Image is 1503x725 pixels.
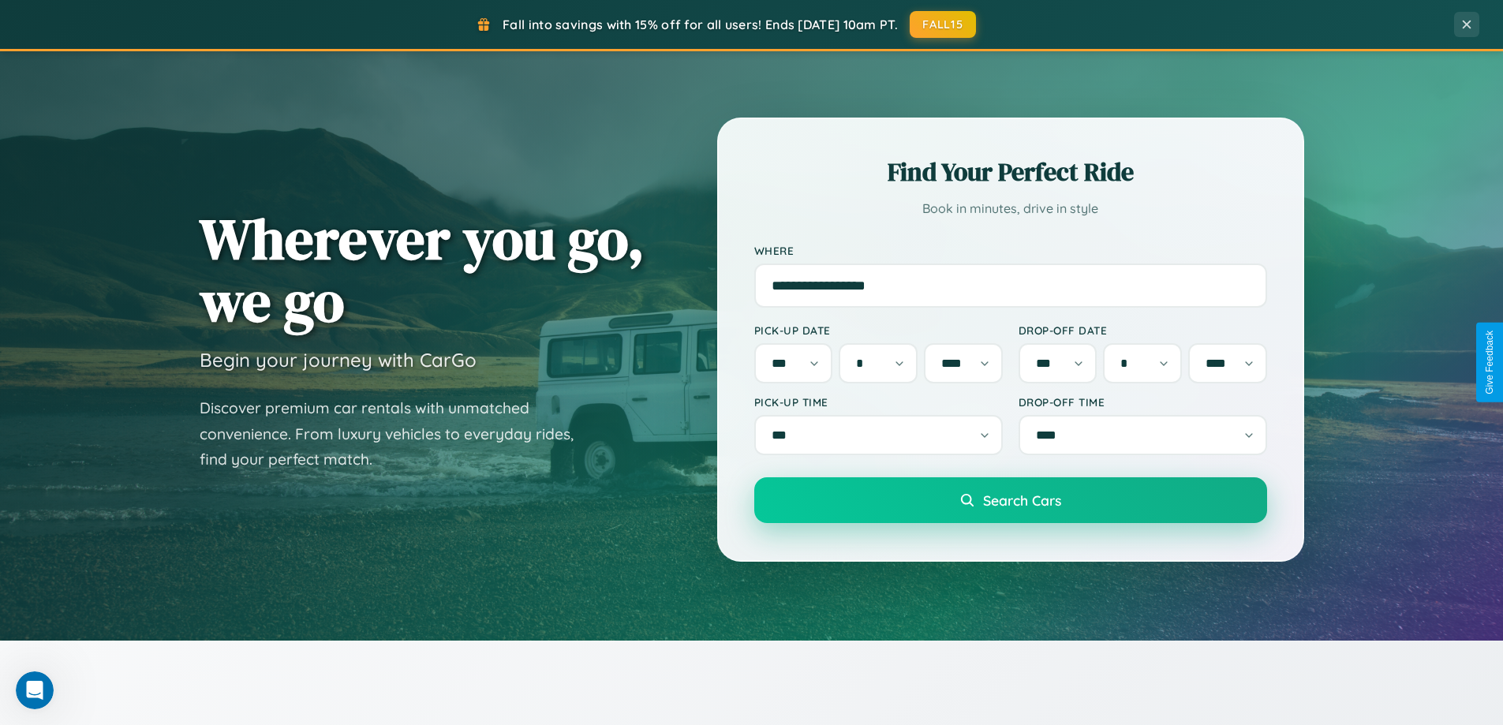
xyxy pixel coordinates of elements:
h1: Wherever you go, we go [200,207,645,332]
span: Fall into savings with 15% off for all users! Ends [DATE] 10am PT. [503,17,898,32]
label: Drop-off Time [1019,395,1267,409]
button: FALL15 [910,11,976,38]
iframe: Intercom live chat [16,671,54,709]
button: Search Cars [754,477,1267,523]
h2: Find Your Perfect Ride [754,155,1267,189]
div: Give Feedback [1484,331,1495,394]
p: Book in minutes, drive in style [754,197,1267,220]
label: Pick-up Date [754,323,1003,337]
span: Search Cars [983,491,1061,509]
label: Where [754,244,1267,257]
h3: Begin your journey with CarGo [200,348,477,372]
label: Drop-off Date [1019,323,1267,337]
label: Pick-up Time [754,395,1003,409]
p: Discover premium car rentals with unmatched convenience. From luxury vehicles to everyday rides, ... [200,395,594,473]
